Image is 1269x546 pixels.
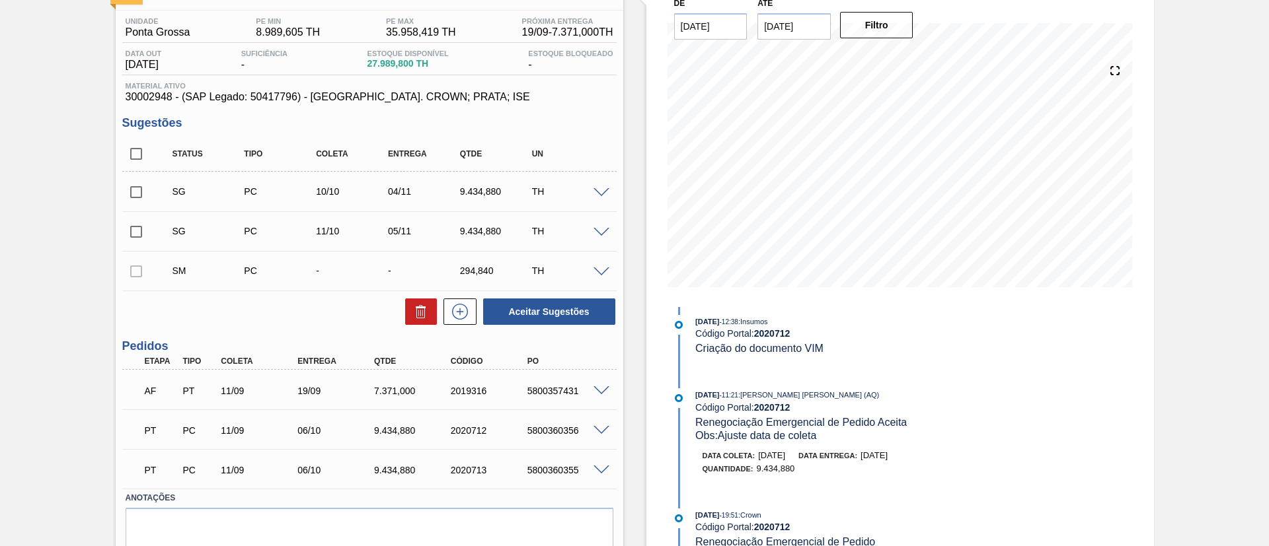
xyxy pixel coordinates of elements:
[241,186,321,197] div: Pedido de Compra
[529,265,609,276] div: TH
[169,186,249,197] div: Sugestão Criada
[524,465,610,475] div: 5800360355
[447,357,533,366] div: Código
[126,50,162,57] span: Data out
[720,392,738,399] span: - 11:21
[529,226,609,236] div: TH
[371,425,457,436] div: 9.434,880
[528,50,613,57] span: Estoque Bloqueado
[720,318,738,325] span: - 12:38
[738,391,879,399] span: : [PERSON_NAME] [PERSON_NAME] (AQ)
[126,82,613,90] span: Material ativo
[122,116,617,130] h3: Sugestões
[483,298,615,325] button: Aceitar Sugestões
[738,318,768,325] span: : Insumos
[169,226,249,236] div: Sugestão Criada
[695,318,719,325] span: [DATE]
[695,402,1009,413] div: Código Portal:
[122,339,617,353] h3: Pedidos
[524,425,610,436] div: 5800360356
[522,26,613,38] span: 19/09 - 7.371,000 TH
[477,297,617,326] div: Aceitar Sugestões
[294,386,380,396] div: 19/09/2025
[695,522,1009,532] div: Código Portal:
[695,391,719,399] span: [DATE]
[145,465,178,475] p: PT
[126,59,162,71] span: [DATE]
[294,465,380,475] div: 06/10/2025
[371,357,457,366] div: Qtde
[757,13,831,40] input: dd/mm/yyyy
[313,149,393,158] div: Coleta
[217,386,303,396] div: 11/09/2025
[525,50,616,71] div: -
[385,226,465,236] div: 05/11/2025
[217,425,303,436] div: 11/09/2025
[703,465,753,473] span: Quantidade :
[674,13,748,40] input: dd/mm/yyyy
[754,402,790,413] strong: 2020712
[695,328,1009,339] div: Código Portal:
[294,357,380,366] div: Entrega
[126,91,613,103] span: 30002948 - (SAP Legado: 50417796) - [GEOGRAPHIC_DATA]. CROWN; PRATA; ISE
[367,50,449,57] span: Estoque Disponível
[241,226,321,236] div: Pedido de Compra
[256,17,320,25] span: PE MIN
[738,511,761,519] span: : Crown
[695,430,816,441] span: Obs: Ajuste data de coleta
[447,465,533,475] div: 2020713
[758,450,785,460] span: [DATE]
[141,376,181,405] div: Aguardando Faturamento
[238,50,291,71] div: -
[522,17,613,25] span: Próxima Entrega
[371,465,457,475] div: 9.434,880
[169,149,249,158] div: Status
[256,26,320,38] span: 8.989,605 TH
[145,425,178,436] p: PT
[695,343,824,354] span: Criação do documento VIM
[457,265,537,276] div: 294,840
[675,321,683,329] img: atual
[399,298,437,325] div: Excluir Sugestões
[695,511,719,519] span: [DATE]
[675,514,683,522] img: atual
[241,50,288,57] span: Suficiência
[141,416,181,445] div: Pedido em Trânsito
[313,226,393,236] div: 11/10/2025
[386,26,456,38] span: 35.958,419 TH
[367,59,449,69] span: 27.989,800 TH
[798,452,857,460] span: Data entrega:
[179,465,219,475] div: Pedido de Compra
[529,186,609,197] div: TH
[524,386,610,396] div: 5800357431
[386,17,456,25] span: PE MAX
[385,149,465,158] div: Entrega
[179,386,219,396] div: Pedido de Transferência
[754,328,790,339] strong: 2020712
[447,386,533,396] div: 2019316
[141,456,181,485] div: Pedido em Trânsito
[126,489,613,508] label: Anotações
[529,149,609,158] div: UN
[241,265,321,276] div: Pedido de Compra
[754,522,790,532] strong: 2020712
[703,452,755,460] span: Data coleta:
[447,425,533,436] div: 2020712
[720,512,738,519] span: - 19:51
[695,417,907,428] span: Renegociação Emergencial de Pedido Aceita
[241,149,321,158] div: Tipo
[371,386,457,396] div: 7.371,000
[524,357,610,366] div: PO
[861,450,888,460] span: [DATE]
[385,265,465,276] div: -
[141,357,181,366] div: Etapa
[457,226,537,236] div: 9.434,880
[126,26,190,38] span: Ponta Grossa
[217,357,303,366] div: Coleta
[145,386,178,396] p: AF
[169,265,249,276] div: Sugestão Manual
[437,298,477,325] div: Nova sugestão
[457,149,537,158] div: Qtde
[179,425,219,436] div: Pedido de Compra
[840,12,913,38] button: Filtro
